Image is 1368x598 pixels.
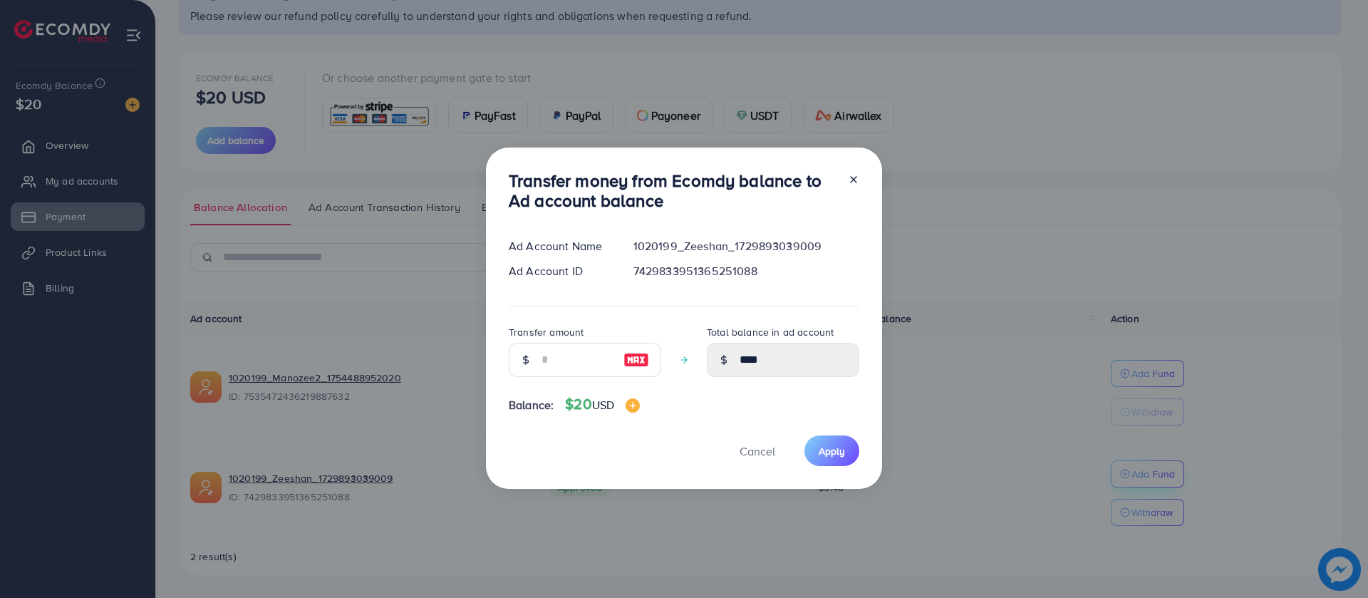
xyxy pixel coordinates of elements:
span: Apply [819,444,845,458]
h3: Transfer money from Ecomdy balance to Ad account balance [509,170,836,212]
div: 7429833951365251088 [622,263,871,279]
h4: $20 [565,396,640,413]
div: Ad Account Name [497,238,622,254]
div: 1020199_Zeeshan_1729893039009 [622,238,871,254]
img: image [623,351,649,368]
label: Transfer amount [509,325,584,339]
div: Ad Account ID [497,263,622,279]
img: image [626,398,640,413]
span: Balance: [509,397,554,413]
label: Total balance in ad account [707,325,834,339]
button: Apply [804,435,859,466]
span: Cancel [740,443,775,459]
span: USD [592,397,614,413]
button: Cancel [722,435,793,466]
